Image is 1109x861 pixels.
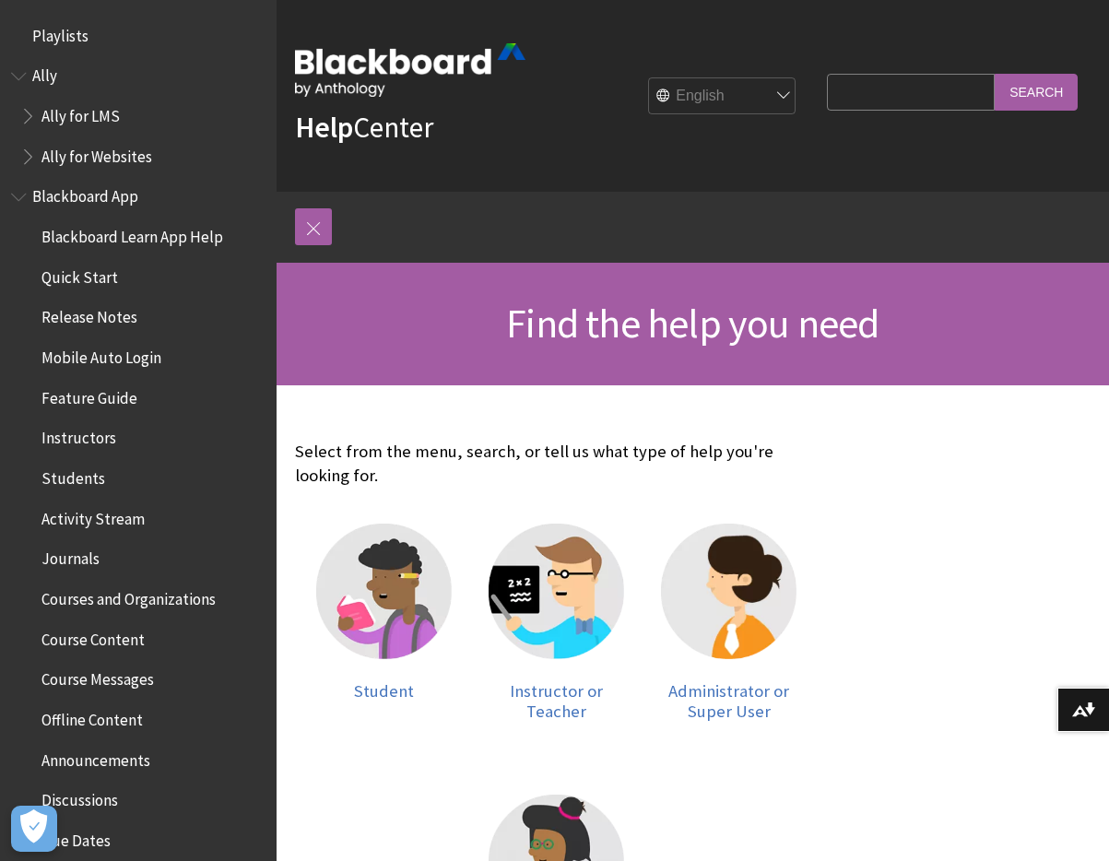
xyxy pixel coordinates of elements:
span: Feature Guide [41,383,137,407]
input: Search [995,74,1078,110]
select: Site Language Selector [649,78,796,115]
span: Mobile Auto Login [41,342,161,367]
span: Announcements [41,745,150,770]
span: Due Dates [41,825,111,850]
span: Courses and Organizations [41,584,216,608]
span: Course Content [41,624,145,649]
span: Find the help you need [506,298,879,348]
img: Student [316,524,452,659]
a: Student Student [316,524,452,722]
a: Instructor Instructor or Teacher [489,524,624,722]
img: Blackboard by Anthology [295,43,525,97]
span: Discussions [41,784,118,809]
nav: Book outline for Playlists [11,20,265,52]
span: Blackboard App [32,182,138,206]
span: Offline Content [41,704,143,729]
span: Ally for LMS [41,100,120,125]
span: Student [354,680,414,702]
span: Administrator or Super User [668,680,789,722]
span: Course Messages [41,665,154,690]
img: Administrator [661,524,796,659]
span: Release Notes [41,302,137,327]
span: Quick Start [41,262,118,287]
span: Instructors [41,423,116,448]
a: Administrator Administrator or Super User [661,524,796,722]
span: Blackboard Learn App Help [41,221,223,246]
img: Instructor [489,524,624,659]
span: Instructor or Teacher [510,680,603,722]
span: Playlists [32,20,88,45]
button: Open Preferences [11,806,57,852]
span: Activity Stream [41,503,145,528]
a: HelpCenter [295,109,433,146]
strong: Help [295,109,353,146]
span: Students [41,463,105,488]
span: Journals [41,544,100,569]
span: Ally [32,61,57,86]
span: Ally for Websites [41,141,152,166]
nav: Book outline for Anthology Ally Help [11,61,265,172]
p: Select from the menu, search, or tell us what type of help you're looking for. [295,440,818,488]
